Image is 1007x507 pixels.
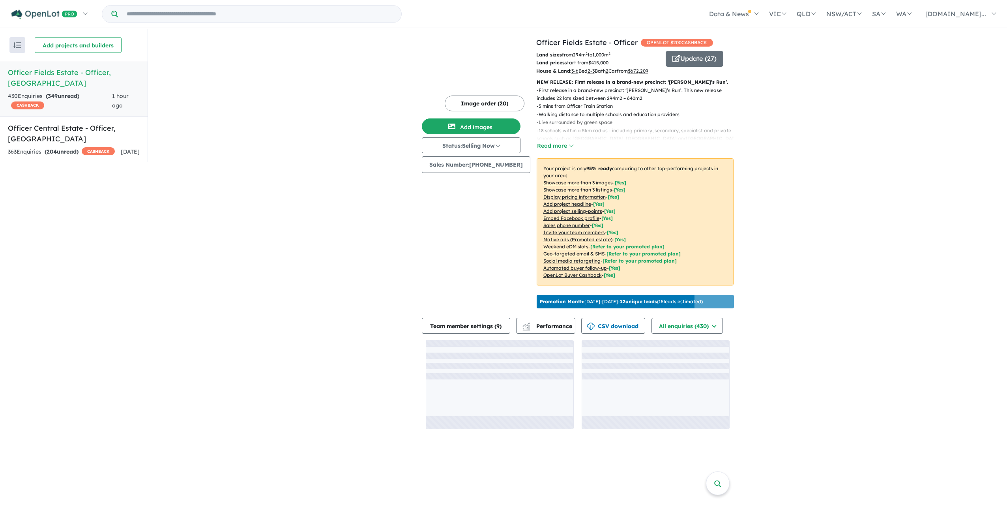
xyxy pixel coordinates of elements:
span: CASHBACK [11,101,44,109]
u: 1,000 m [592,52,610,58]
p: start from [536,59,660,67]
u: Native ads (Promoted estate) [543,237,612,242]
u: 3-6 [571,68,578,74]
u: Automated buyer follow-up [543,265,607,271]
u: Add project headline [543,201,591,207]
b: 95 % ready [586,165,612,171]
span: [ Yes ] [614,187,625,193]
sup: 2 [608,51,610,56]
span: CASHBACK [82,147,115,155]
h5: Officer Central Estate - Officer , [GEOGRAPHIC_DATA] [8,123,140,144]
button: All enquiries (430) [651,318,723,334]
img: bar-chart.svg [522,325,530,330]
img: sort.svg [13,42,21,48]
button: Image order (20) [445,96,524,111]
u: Embed Facebook profile [543,215,599,221]
u: $ 415,000 [588,60,608,66]
b: Promotion Month: [540,299,584,304]
span: [Refer to your promoted plan] [590,244,664,250]
button: Performance [516,318,575,334]
button: Team member settings (9) [422,318,510,334]
span: to [588,52,610,58]
u: Geo-targeted email & SMS [543,251,605,257]
span: 1 hour ago [112,92,129,109]
span: 204 [47,148,57,155]
p: Your project is only comparing to other top-performing projects in your area: - - - - - - - - - -... [537,158,734,285]
input: Try estate name, suburb, builder or developer [120,6,400,23]
b: 12 unique leads [620,299,657,304]
button: Update (27) [666,51,723,67]
b: Land sizes [536,52,562,58]
button: Add images [422,118,520,134]
button: Add projects and builders [35,37,122,53]
h5: Officer Fields Estate - Officer , [GEOGRAPHIC_DATA] [8,67,140,88]
span: [ Yes ] [601,215,613,221]
u: Showcase more than 3 listings [543,187,612,193]
u: $ 672,209 [628,68,648,74]
u: Display pricing information [543,194,606,200]
u: OpenLot Buyer Cashback [543,272,602,278]
b: Land prices [536,60,565,66]
span: [ Yes ] [615,180,626,186]
p: - Live surrounded by green space [537,118,740,126]
span: Performance [524,323,572,330]
u: Weekend eDM slots [543,244,588,250]
img: Openlot PRO Logo White [11,9,77,19]
p: NEW RELEASE: First release in a brand-new precinct: ‘[PERSON_NAME]’s Run’. [537,78,734,86]
p: - Walking distance to multiple schools and education providers [537,111,740,118]
span: [Refer to your promoted plan] [606,251,681,257]
u: Showcase more than 3 images [543,180,613,186]
img: line-chart.svg [522,323,530,327]
u: 2-3 [588,68,595,74]
span: [ Yes ] [608,194,619,200]
button: Status:Selling Now [422,137,520,153]
span: [DATE] [121,148,140,155]
span: [ Yes ] [592,222,603,228]
span: [Yes] [614,237,626,242]
p: - 18 schools within a 5km radius - including primary, secondary, specialist and private schools s... [537,127,740,143]
span: [DOMAIN_NAME]... [925,10,986,18]
div: 363 Enquir ies [8,147,115,157]
button: CSV download [581,318,645,334]
u: Sales phone number [543,222,590,228]
u: 294 m [573,52,588,58]
span: [ Yes ] [604,208,616,214]
sup: 2 [586,51,588,56]
p: Bed Bath Car from [536,67,660,75]
button: Sales Number:[PHONE_NUMBER] [422,156,530,173]
strong: ( unread) [46,92,79,100]
u: 2 [606,68,608,74]
b: House & Land: [536,68,571,74]
span: 9 [496,323,500,330]
p: [DATE] - [DATE] - ( 15 leads estimated) [540,298,703,305]
span: [Refer to your promoted plan] [603,258,677,264]
span: 349 [48,92,58,100]
span: [ Yes ] [593,201,605,207]
strong: ( unread) [45,148,79,155]
img: download icon [587,323,595,330]
span: OPENLOT $ 200 CASHBACK [641,39,713,47]
p: - First release in a brand-new precinct: ‘[PERSON_NAME]’s Run’. This new release includes 22 lots... [537,86,740,103]
span: [ Yes ] [607,229,618,235]
u: Invite your team members [543,229,605,235]
a: Officer Fields Estate - Officer [536,38,638,47]
span: [Yes] [604,272,615,278]
div: 430 Enquir ies [8,92,112,111]
p: - 5 mins from Officer Train Station [537,102,740,110]
button: Read more [537,141,574,150]
p: from [536,51,660,59]
span: [Yes] [609,265,620,271]
u: Add project selling-points [543,208,602,214]
u: Social media retargeting [543,258,601,264]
